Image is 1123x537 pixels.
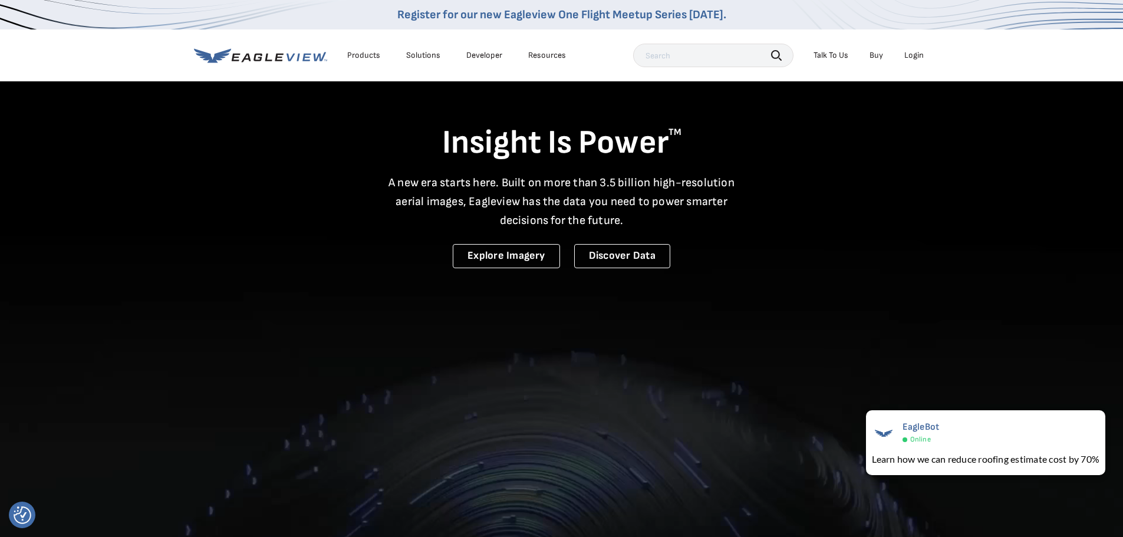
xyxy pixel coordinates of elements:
a: Register for our new Eagleview One Flight Meetup Series [DATE]. [397,8,726,22]
div: Learn how we can reduce roofing estimate cost by 70% [872,452,1099,466]
h1: Insight Is Power [194,123,930,164]
div: Talk To Us [814,50,848,61]
img: Revisit consent button [14,506,31,524]
span: EagleBot [903,421,940,433]
a: Developer [466,50,502,61]
div: Login [904,50,924,61]
sup: TM [668,127,681,138]
input: Search [633,44,793,67]
a: Buy [870,50,883,61]
span: Online [910,435,931,444]
a: Discover Data [574,244,670,268]
div: Products [347,50,380,61]
div: Resources [528,50,566,61]
div: Solutions [406,50,440,61]
button: Consent Preferences [14,506,31,524]
img: EagleBot [872,421,895,445]
p: A new era starts here. Built on more than 3.5 billion high-resolution aerial images, Eagleview ha... [381,173,742,230]
a: Explore Imagery [453,244,560,268]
